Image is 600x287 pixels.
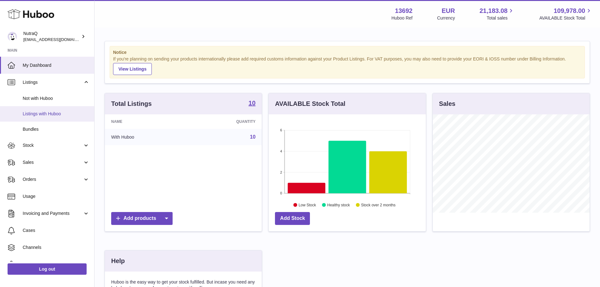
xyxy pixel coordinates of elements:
span: 21,183.08 [479,7,507,15]
h3: AVAILABLE Stock Total [275,100,345,108]
span: Not with Huboo [23,95,89,101]
strong: 10 [249,100,255,106]
span: Sales [23,159,83,165]
a: View Listings [113,63,152,75]
text: 0 [280,191,282,195]
div: NutraQ [23,31,80,43]
strong: 13692 [395,7,413,15]
span: Stock [23,142,83,148]
span: AVAILABLE Stock Total [539,15,592,21]
span: Cases [23,227,89,233]
a: 10 [250,134,256,140]
strong: Notice [113,49,581,55]
span: [EMAIL_ADDRESS][DOMAIN_NAME] [23,37,93,42]
text: 4 [280,149,282,153]
strong: EUR [442,7,455,15]
span: Invoicing and Payments [23,210,83,216]
text: 2 [280,170,282,174]
img: log@nutraq.com [8,32,17,41]
text: 6 [280,128,282,132]
h3: Sales [439,100,455,108]
a: 10 [249,100,255,107]
a: 109,978.00 AVAILABLE Stock Total [539,7,592,21]
div: Huboo Ref [391,15,413,21]
span: My Dashboard [23,62,89,68]
span: 109,978.00 [554,7,585,15]
a: Log out [8,263,87,275]
span: Channels [23,244,89,250]
a: 21,183.08 Total sales [479,7,515,21]
span: Listings [23,79,83,85]
a: Add Stock [275,212,310,225]
a: Add products [111,212,173,225]
h3: Total Listings [111,100,152,108]
div: If you're planning on sending your products internationally please add required customs informati... [113,56,581,75]
text: Stock over 2 months [361,203,396,207]
span: Orders [23,176,83,182]
text: Healthy stock [327,203,350,207]
div: Currency [437,15,455,21]
span: Bundles [23,126,89,132]
h3: Help [111,257,125,265]
td: With Huboo [105,129,188,145]
span: Listings with Huboo [23,111,89,117]
th: Quantity [188,114,262,129]
span: Settings [23,261,89,267]
span: Usage [23,193,89,199]
text: Low Stock [299,203,316,207]
th: Name [105,114,188,129]
span: Total sales [487,15,515,21]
